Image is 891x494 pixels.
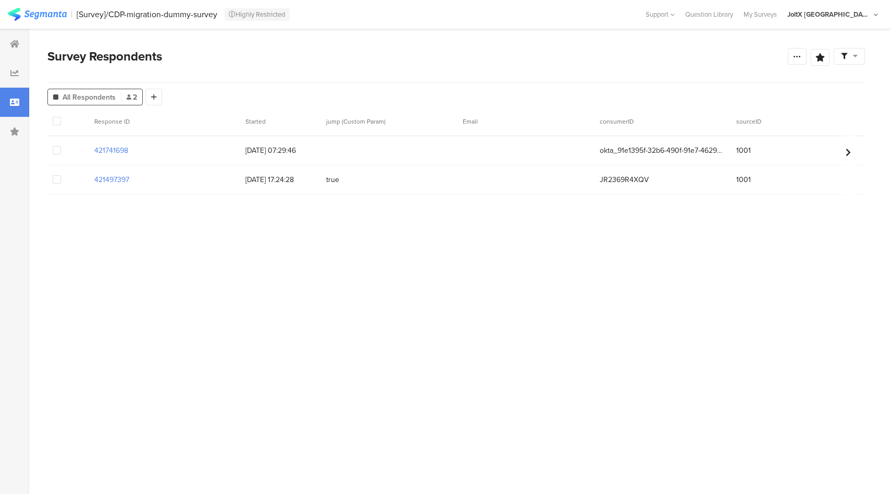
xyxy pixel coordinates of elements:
[326,117,386,126] span: jump (Custom Param)
[646,6,675,22] div: Support
[463,117,593,126] section: Email
[680,9,738,19] a: Question Library
[736,145,751,156] span: 1001
[738,9,782,19] a: My Surveys
[225,8,290,21] div: Highly Restricted
[94,117,130,126] span: Response ID
[245,174,316,185] span: [DATE] 17:24:28
[245,117,266,126] span: Started
[600,174,649,185] span: JR2369R4XQV
[94,145,128,156] section: 421741698
[94,174,129,185] section: 421497397
[127,92,137,103] span: 2
[47,47,162,66] span: Survey Respondents
[326,174,452,185] span: true
[8,8,67,21] img: segmanta logo
[63,92,116,103] span: All Respondents
[736,117,867,126] section: sourceID
[600,145,723,156] span: okta_91e1395f-32b6-490f-91e7-46298d4793b4
[71,8,72,20] div: |
[736,174,751,185] span: 1001
[245,145,316,156] span: [DATE] 07:29:46
[600,117,730,126] section: consumerID
[787,9,871,19] div: JoltX [GEOGRAPHIC_DATA]
[77,9,217,19] div: [Survey]/CDP-migration-dummy-survey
